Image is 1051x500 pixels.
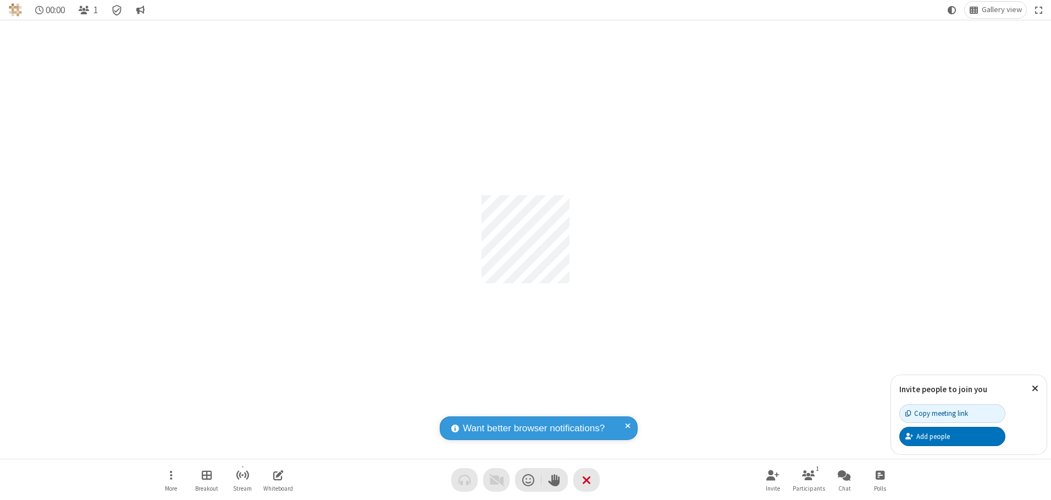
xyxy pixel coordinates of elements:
[541,468,568,492] button: Raise hand
[226,464,259,496] button: Start streaming
[573,468,600,492] button: End or leave meeting
[899,384,987,394] label: Invite people to join you
[262,464,295,496] button: Open shared whiteboard
[943,2,961,18] button: Using system theme
[965,2,1026,18] button: Change layout
[899,427,1005,446] button: Add people
[515,468,541,492] button: Send a reaction
[864,464,897,496] button: Open poll
[828,464,861,496] button: Open chat
[46,5,65,15] span: 00:00
[263,485,293,492] span: Whiteboard
[899,404,1005,423] button: Copy meeting link
[756,464,789,496] button: Invite participants (Alt+I)
[1024,375,1047,402] button: Close popover
[154,464,187,496] button: Open menu
[165,485,177,492] span: More
[31,2,70,18] div: Timer
[451,468,478,492] button: Audio problem - check your Internet connection or call by phone
[74,2,102,18] button: Open participant list
[195,485,218,492] span: Breakout
[131,2,149,18] button: Conversation
[838,485,851,492] span: Chat
[905,408,968,419] div: Copy meeting link
[1031,2,1047,18] button: Fullscreen
[233,485,252,492] span: Stream
[190,464,223,496] button: Manage Breakout Rooms
[483,468,510,492] button: Video
[874,485,886,492] span: Polls
[813,464,822,474] div: 1
[463,421,605,436] span: Want better browser notifications?
[93,5,98,15] span: 1
[792,464,825,496] button: Open participant list
[107,2,128,18] div: Meeting details Encryption enabled
[9,3,22,17] img: QA Selenium DO NOT DELETE OR CHANGE
[982,6,1022,14] span: Gallery view
[766,485,780,492] span: Invite
[793,485,825,492] span: Participants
